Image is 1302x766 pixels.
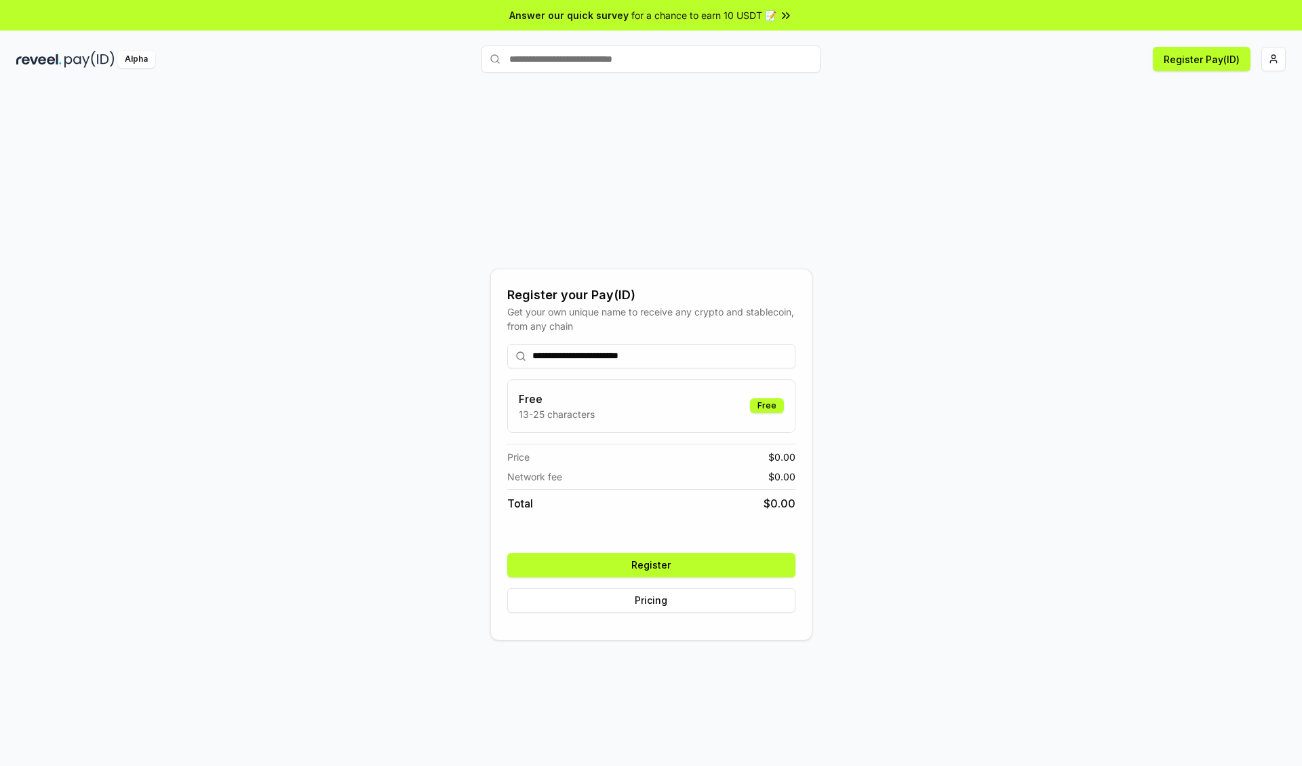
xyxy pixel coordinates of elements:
[509,8,629,22] span: Answer our quick survey
[507,470,562,484] span: Network fee
[631,8,776,22] span: for a chance to earn 10 USDT 📝
[117,51,155,68] div: Alpha
[750,398,784,413] div: Free
[768,450,795,464] span: $ 0.00
[16,51,62,68] img: reveel_dark
[507,553,795,577] button: Register
[519,407,595,421] p: 13-25 characters
[507,495,533,512] span: Total
[519,391,595,407] h3: Free
[507,305,795,333] div: Get your own unique name to receive any crypto and stablecoin, from any chain
[1153,47,1250,71] button: Register Pay(ID)
[507,286,795,305] div: Register your Pay(ID)
[768,470,795,484] span: $ 0.00
[507,588,795,613] button: Pricing
[507,450,530,464] span: Price
[64,51,115,68] img: pay_id
[764,495,795,512] span: $ 0.00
